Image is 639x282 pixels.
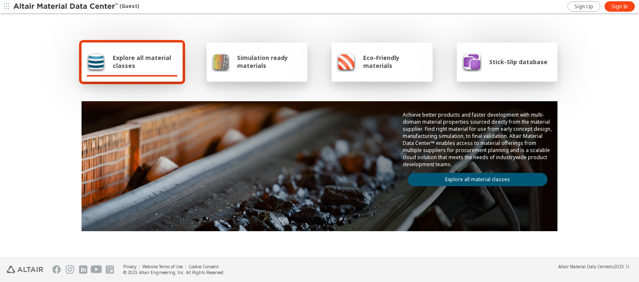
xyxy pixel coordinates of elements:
img: Explore all material classes [87,52,105,72]
p: Achieve better products and faster development with multi-domain material properties sourced dire... [403,111,552,168]
div: (Guest) [13,2,139,11]
img: Eco-Friendly materials [337,52,356,72]
span: Altair Material Data Center [558,264,611,270]
div: © 2025 Altair Engineering, Inc. All Rights Reserved. [123,270,225,275]
a: Sign In [604,1,635,12]
a: Privacy [123,264,136,270]
span: Simulation ready materials [237,54,302,70]
a: Sign Up [567,1,600,12]
span: Sign Up [575,3,593,10]
img: Simulation ready materials [212,52,230,72]
span: Stick-Slip database [489,58,547,66]
a: Explore all material classes [408,173,547,186]
span: Sign In [612,3,628,10]
a: Website Terms of Use [142,264,183,270]
img: Altair Material Data Center [13,2,119,11]
a: Cookie Consent [188,264,219,270]
div: (v2025.1) [558,264,629,270]
span: Eco-Friendly materials [363,54,427,70]
img: Stick-Slip database [462,52,482,72]
img: Altair Engineering [7,266,43,273]
span: Explore all material classes [113,54,178,70]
